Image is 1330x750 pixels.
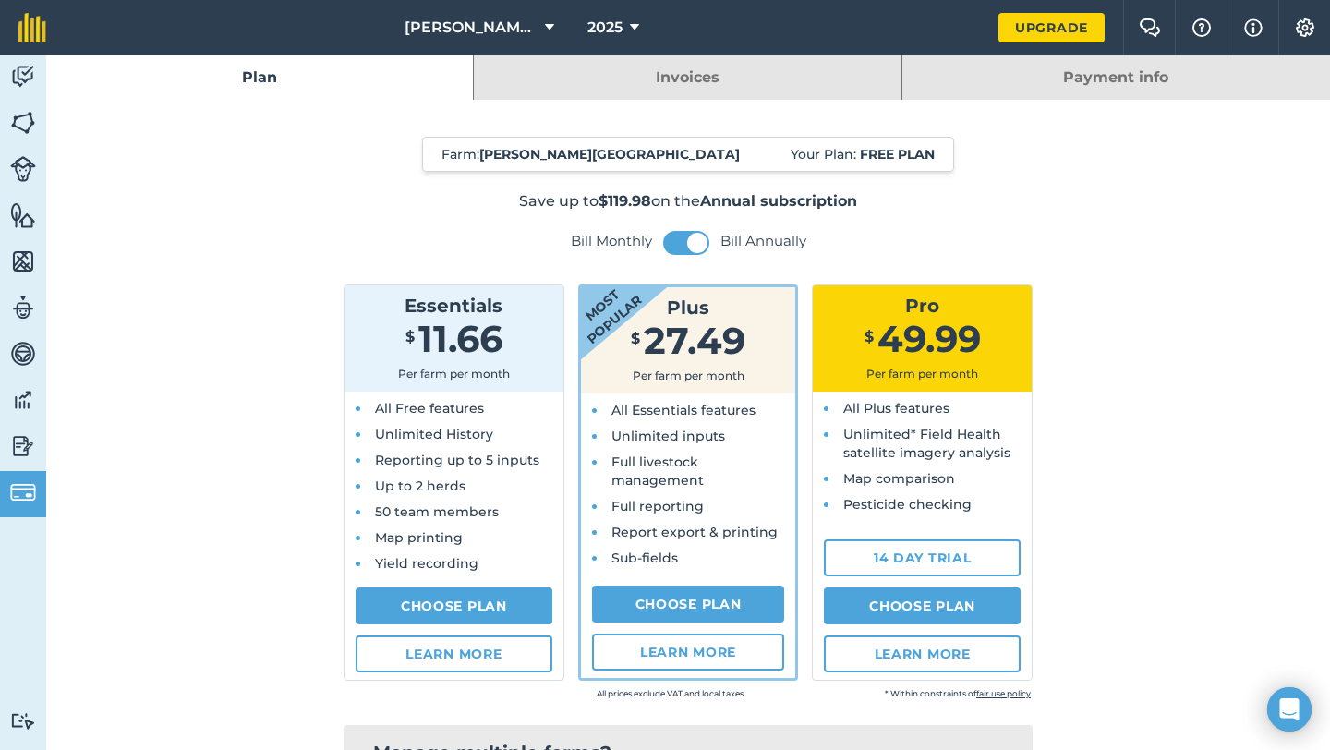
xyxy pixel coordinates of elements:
div: Open Intercom Messenger [1267,687,1312,732]
img: svg+xml;base64,PD94bWwgdmVyc2lvbj0iMS4wIiBlbmNvZGluZz0idXRmLTgiPz4KPCEtLSBHZW5lcmF0b3I6IEFkb2JlIE... [10,63,36,91]
small: * Within constraints of . [745,684,1033,703]
strong: [PERSON_NAME][GEOGRAPHIC_DATA] [479,146,740,163]
img: svg+xml;base64,PHN2ZyB4bWxucz0iaHR0cDovL3d3dy53My5vcmcvMjAwMC9zdmciIHdpZHRoPSI1NiIgaGVpZ2h0PSI2MC... [10,201,36,229]
label: Bill Annually [720,232,806,250]
img: svg+xml;base64,PD94bWwgdmVyc2lvbj0iMS4wIiBlbmNvZGluZz0idXRmLTgiPz4KPCEtLSBHZW5lcmF0b3I6IEFkb2JlIE... [10,294,36,321]
img: svg+xml;base64,PD94bWwgdmVyc2lvbj0iMS4wIiBlbmNvZGluZz0idXRmLTgiPz4KPCEtLSBHZW5lcmF0b3I6IEFkb2JlIE... [10,386,36,414]
span: Unlimited* Field Health satellite imagery analysis [843,426,1010,461]
a: Choose Plan [824,587,1021,624]
span: Per farm per month [866,367,978,381]
span: 50 team members [375,503,499,520]
span: Unlimited inputs [611,428,725,444]
span: Sub-fields [611,550,678,566]
span: Plus [667,296,709,319]
span: Report export & printing [611,524,778,540]
span: Per farm per month [398,367,510,381]
span: Yield recording [375,555,478,572]
img: svg+xml;base64,PHN2ZyB4bWxucz0iaHR0cDovL3d3dy53My5vcmcvMjAwMC9zdmciIHdpZHRoPSI1NiIgaGVpZ2h0PSI2MC... [10,248,36,275]
a: Plan [46,55,473,100]
a: Learn more [824,635,1021,672]
span: Farm : [441,145,740,163]
span: 49.99 [877,316,981,361]
a: Choose Plan [356,587,552,624]
span: All Free features [375,400,484,417]
strong: $119.98 [598,192,651,210]
span: All Plus features [843,400,949,417]
img: fieldmargin Logo [18,13,46,42]
a: 14 day trial [824,539,1021,576]
a: Payment info [902,55,1330,100]
span: All Essentials features [611,402,756,418]
span: Pro [905,295,939,317]
a: Learn more [356,635,552,672]
span: Up to 2 herds [375,478,465,494]
span: 2025 [587,17,623,39]
img: svg+xml;base64,PD94bWwgdmVyc2lvbj0iMS4wIiBlbmNvZGluZz0idXRmLTgiPz4KPCEtLSBHZW5lcmF0b3I6IEFkb2JlIE... [10,432,36,460]
span: 11.66 [418,316,502,361]
a: Learn more [592,634,785,671]
a: fair use policy [976,688,1031,698]
strong: Most popular [526,234,677,374]
img: svg+xml;base64,PD94bWwgdmVyc2lvbj0iMS4wIiBlbmNvZGluZz0idXRmLTgiPz4KPCEtLSBHZW5lcmF0b3I6IEFkb2JlIE... [10,479,36,505]
span: Pesticide checking [843,496,972,513]
span: $ [864,328,874,345]
span: Reporting up to 5 inputs [375,452,539,468]
img: Two speech bubbles overlapping with the left bubble in the forefront [1139,18,1161,37]
a: Choose Plan [592,586,785,623]
img: A question mark icon [1191,18,1213,37]
strong: Annual subscription [700,192,857,210]
span: Essentials [405,295,502,317]
img: svg+xml;base64,PHN2ZyB4bWxucz0iaHR0cDovL3d3dy53My5vcmcvMjAwMC9zdmciIHdpZHRoPSI1NiIgaGVpZ2h0PSI2MC... [10,109,36,137]
span: $ [405,328,415,345]
span: 27.49 [644,318,745,363]
p: Save up to on the [218,190,1159,212]
span: Full livestock management [611,454,704,489]
span: Map printing [375,529,463,546]
img: A cog icon [1294,18,1316,37]
a: Upgrade [998,13,1105,42]
span: Full reporting [611,498,704,514]
img: svg+xml;base64,PHN2ZyB4bWxucz0iaHR0cDovL3d3dy53My5vcmcvMjAwMC9zdmciIHdpZHRoPSIxNyIgaGVpZ2h0PSIxNy... [1244,17,1263,39]
label: Bill Monthly [571,232,652,250]
span: Your Plan: [791,145,935,163]
span: [PERSON_NAME][GEOGRAPHIC_DATA] [405,17,538,39]
span: Per farm per month [633,369,744,382]
img: svg+xml;base64,PD94bWwgdmVyc2lvbj0iMS4wIiBlbmNvZGluZz0idXRmLTgiPz4KPCEtLSBHZW5lcmF0b3I6IEFkb2JlIE... [10,712,36,730]
small: All prices exclude VAT and local taxes. [458,684,745,703]
span: $ [631,330,640,347]
a: Invoices [474,55,901,100]
img: svg+xml;base64,PD94bWwgdmVyc2lvbj0iMS4wIiBlbmNvZGluZz0idXRmLTgiPz4KPCEtLSBHZW5lcmF0b3I6IEFkb2JlIE... [10,156,36,182]
span: Unlimited History [375,426,493,442]
strong: Free plan [860,146,935,163]
img: svg+xml;base64,PD94bWwgdmVyc2lvbj0iMS4wIiBlbmNvZGluZz0idXRmLTgiPz4KPCEtLSBHZW5lcmF0b3I6IEFkb2JlIE... [10,340,36,368]
span: Map comparison [843,470,955,487]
